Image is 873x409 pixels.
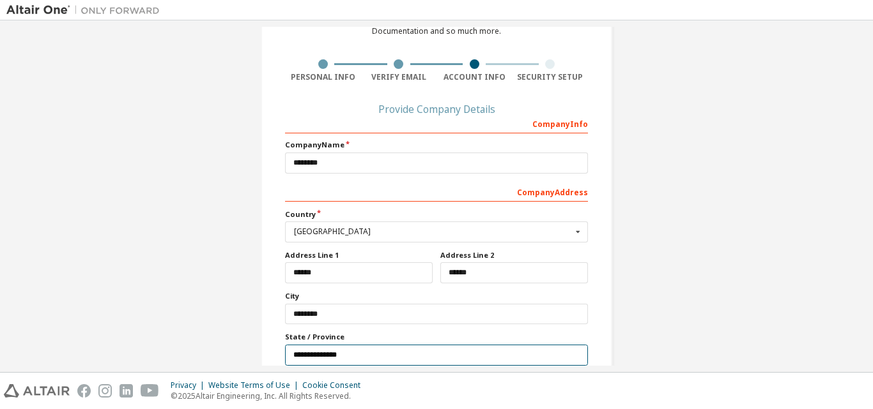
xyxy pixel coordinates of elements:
p: © 2025 Altair Engineering, Inc. All Rights Reserved. [171,390,368,401]
img: linkedin.svg [120,384,133,398]
div: Security Setup [513,72,589,82]
img: altair_logo.svg [4,384,70,398]
div: Website Terms of Use [208,380,302,390]
img: facebook.svg [77,384,91,398]
div: Account Info [436,72,513,82]
label: Address Line 2 [440,250,588,260]
label: Address Line 1 [285,250,433,260]
img: Altair One [6,4,166,17]
img: instagram.svg [98,384,112,398]
div: [GEOGRAPHIC_DATA] [294,228,572,235]
div: Company Address [285,181,588,202]
div: Company Info [285,113,588,133]
div: Privacy [171,380,208,390]
label: Country [285,209,588,219]
div: Verify Email [361,72,437,82]
div: Provide Company Details [285,105,588,113]
label: State / Province [285,332,588,342]
div: Cookie Consent [302,380,368,390]
div: Personal Info [285,72,361,82]
img: youtube.svg [141,384,159,398]
label: Company Name [285,140,588,150]
label: City [285,291,588,301]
